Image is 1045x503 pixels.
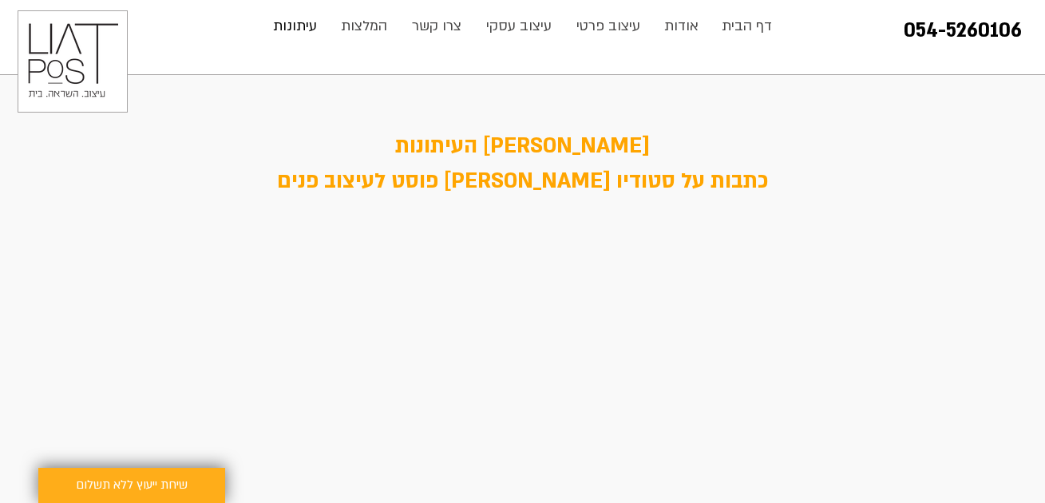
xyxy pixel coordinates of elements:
[904,18,1022,44] a: 054-5260106
[265,10,325,42] p: עיתונות
[656,10,707,42] p: אודות
[404,10,469,42] p: צרו קשר
[478,10,560,42] p: עיצוב עסקי
[564,10,653,42] a: עיצוב פרטי
[38,468,225,503] a: שיחת ייעוץ ללא תשלום
[653,10,711,42] a: אודות
[568,10,648,42] p: עיצוב פרטי
[714,10,780,42] p: דף הבית
[261,10,329,42] a: עיתונות
[474,10,564,42] a: עיצוב עסקי
[711,10,784,42] a: דף הבית
[277,132,768,196] span: [PERSON_NAME] העיתונות כתבות על סטודיו [PERSON_NAME] פוסט לעיצוב פנים
[400,10,474,42] a: צרו קשר
[333,10,395,42] p: המלצות
[260,10,785,42] nav: אתר
[76,476,188,495] span: שיחת ייעוץ ללא תשלום
[329,10,400,42] a: המלצות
